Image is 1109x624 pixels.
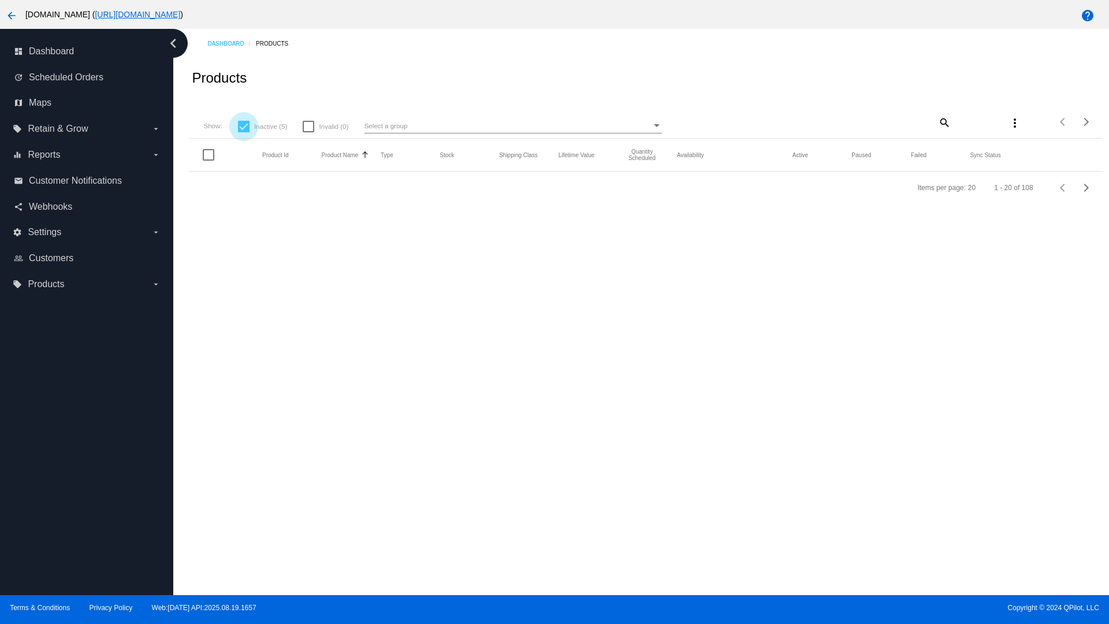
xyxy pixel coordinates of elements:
a: [URL][DOMAIN_NAME] [95,10,180,19]
i: arrow_drop_down [151,280,161,289]
span: Maps [29,98,51,108]
mat-select: Select a group [364,119,662,133]
i: arrow_drop_down [151,150,161,159]
button: Previous page [1052,110,1075,133]
button: Change sorting for LifetimeValue [559,151,595,158]
button: Change sorting for StockLevel [440,151,455,158]
i: equalizer [13,150,22,159]
button: Change sorting for ValidationErrorCode [970,151,1000,158]
button: Change sorting for TotalQuantityScheduledActive [792,151,808,158]
i: share [14,202,23,211]
span: Invalid (0) [319,120,348,133]
span: Customers [29,253,73,263]
button: Change sorting for ProductName [322,151,359,158]
div: 1 - 20 of 108 [994,184,1033,192]
button: Change sorting for ProductType [381,151,393,158]
div: Items per page: [917,184,965,192]
mat-icon: more_vert [1008,116,1022,130]
i: settings [13,228,22,237]
button: Next page [1075,110,1098,133]
button: Change sorting for QuantityScheduled [617,148,667,161]
span: Scheduled Orders [29,72,103,83]
button: Next page [1075,176,1098,199]
span: Reports [28,150,60,160]
button: Change sorting for ExternalId [262,151,289,158]
a: Terms & Conditions [10,604,70,612]
button: Change sorting for ShippingClass [499,151,538,158]
i: dashboard [14,47,23,56]
span: Settings [28,227,61,237]
a: Privacy Policy [90,604,133,612]
a: dashboard Dashboard [14,42,161,61]
button: Change sorting for TotalQuantityScheduledPaused [851,151,871,158]
a: map Maps [14,94,161,112]
a: update Scheduled Orders [14,68,161,87]
i: map [14,98,23,107]
a: share Webhooks [14,198,161,216]
a: people_outline Customers [14,249,161,268]
span: Retain & Grow [28,124,88,134]
button: Change sorting for TotalQuantityFailed [911,151,926,158]
mat-icon: search [937,113,951,131]
mat-icon: help [1081,9,1095,23]
i: update [14,73,23,82]
i: email [14,176,23,185]
a: Web:[DATE] API:2025.08.19.1657 [152,604,256,612]
h2: Products [192,70,247,86]
i: arrow_drop_down [151,228,161,237]
a: email Customer Notifications [14,172,161,190]
span: Customer Notifications [29,176,122,186]
button: Previous page [1052,176,1075,199]
a: Dashboard [207,35,256,53]
i: local_offer [13,280,22,289]
span: Select a group [364,122,408,129]
span: Dashboard [29,46,74,57]
i: local_offer [13,124,22,133]
span: [DOMAIN_NAME] ( ) [25,10,183,19]
span: Copyright © 2024 QPilot, LLC [564,604,1099,612]
span: Show: [203,122,222,129]
a: Products [256,35,299,53]
mat-icon: arrow_back [5,9,18,23]
mat-header-cell: Availability [677,152,792,158]
span: Products [28,279,64,289]
span: Webhooks [29,202,72,212]
span: Inactive (5) [254,120,287,133]
div: 20 [968,184,976,192]
i: people_outline [14,254,23,263]
i: arrow_drop_down [151,124,161,133]
i: chevron_left [164,34,183,53]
